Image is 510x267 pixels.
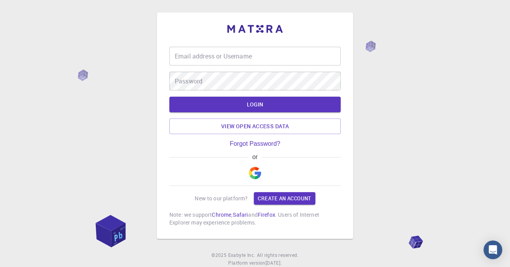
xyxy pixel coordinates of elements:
[232,211,248,218] a: Safari
[257,251,299,259] span: All rights reserved.
[169,118,341,134] a: View open access data
[195,195,248,202] p: New to our platform?
[228,251,255,259] a: Exabyte Inc.
[266,260,282,266] span: [DATE] .
[230,140,280,147] a: Forgot Password?
[169,211,341,226] p: Note: we support , and . Users of Internet Explorer may experience problems.
[211,251,228,259] span: © 2025
[484,240,502,259] div: Open Intercom Messenger
[254,192,315,205] a: Create an account
[258,211,275,218] a: Firefox
[228,252,255,258] span: Exabyte Inc.
[248,154,261,161] span: or
[228,259,265,267] span: Platform version
[249,167,261,179] img: Google
[169,97,341,112] button: LOGIN
[266,259,282,267] a: [DATE].
[212,211,231,218] a: Chrome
